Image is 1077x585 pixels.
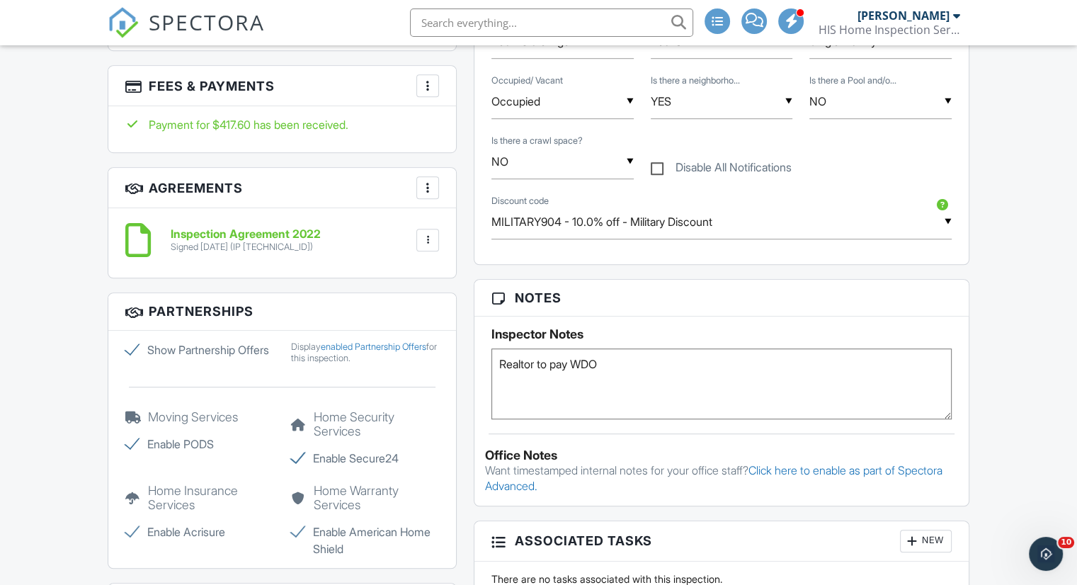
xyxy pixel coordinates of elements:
[485,462,958,494] p: Want timestamped internal notes for your office staff?
[491,74,563,87] label: Occupied/ Vacant
[857,8,950,23] div: [PERSON_NAME]
[900,530,952,552] div: New
[474,280,969,317] h3: Notes
[108,168,456,208] h3: Agreements
[171,228,321,253] a: Inspection Agreement 2022 Signed [DATE] (IP [TECHNICAL_ID])
[291,341,439,364] div: Display for this inspection.
[1029,537,1063,571] iframe: Intercom live chat
[491,195,549,208] label: Discount code
[108,293,456,330] h3: Partnerships
[809,74,896,87] label: Is there a Pool and/or Spa
[171,228,321,241] h6: Inspection Agreement 2022
[491,348,952,419] textarea: Realtor to pay WDO
[291,484,439,512] h5: Home Warranty Services
[125,117,439,132] div: Payment for $417.60 has been received.
[291,523,439,557] label: Enable American Home Shield
[291,410,439,438] h5: Home Security Services
[1058,537,1074,548] span: 10
[108,19,265,49] a: SPECTORA
[321,341,426,352] a: enabled Partnership Offers
[651,161,792,178] label: Disable All Notifications
[125,436,273,453] label: Enable PODS
[651,74,740,87] label: Is there a neighborhood gate or combo?
[108,7,139,38] img: The Best Home Inspection Software - Spectora
[491,135,583,147] label: Is there a crawl space?
[819,23,960,37] div: HIS Home Inspection Services
[125,341,273,358] label: Show Partnership Offers
[515,531,652,550] span: Associated Tasks
[125,484,273,512] h5: Home Insurance Services
[125,410,273,424] h5: Moving Services
[125,523,273,540] label: Enable Acrisure
[149,7,265,37] span: SPECTORA
[171,242,321,253] div: Signed [DATE] (IP [TECHNICAL_ID])
[485,463,942,493] a: Click here to enable as part of Spectora Advanced.
[410,8,693,37] input: Search everything...
[108,66,456,106] h3: Fees & Payments
[291,450,439,467] label: Enable Secure24
[485,448,958,462] div: Office Notes
[491,327,952,341] h5: Inspector Notes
